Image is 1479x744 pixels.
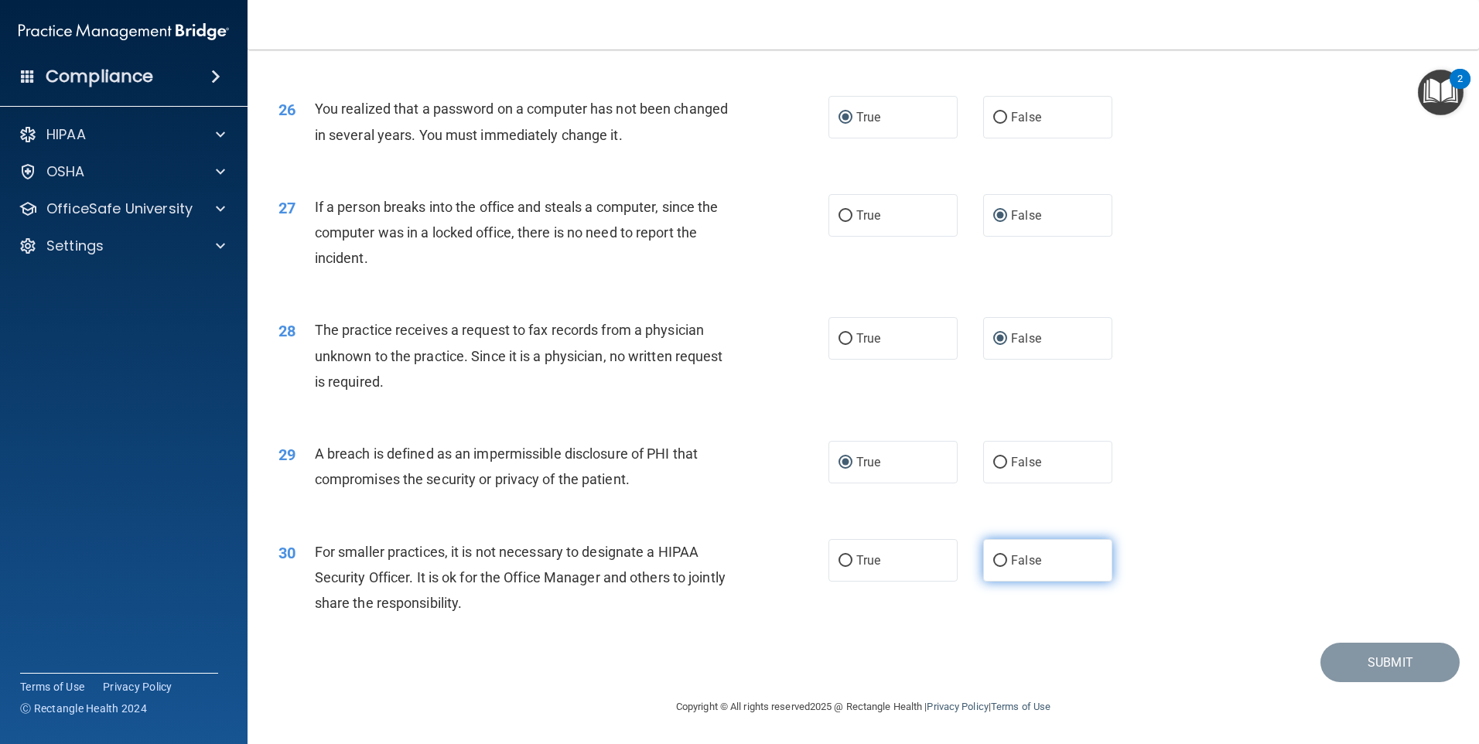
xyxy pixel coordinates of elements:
[993,333,1007,345] input: False
[856,455,880,469] span: True
[46,237,104,255] p: Settings
[1457,79,1463,99] div: 2
[1011,553,1041,568] span: False
[103,679,172,695] a: Privacy Policy
[315,199,719,266] span: If a person breaks into the office and steals a computer, since the computer was in a locked offi...
[46,125,86,144] p: HIPAA
[839,333,852,345] input: True
[856,331,880,346] span: True
[993,210,1007,222] input: False
[19,200,225,218] a: OfficeSafe University
[19,162,225,181] a: OSHA
[20,679,84,695] a: Terms of Use
[993,555,1007,567] input: False
[278,199,295,217] span: 27
[856,110,880,125] span: True
[927,701,988,712] a: Privacy Policy
[19,16,229,47] img: PMB logo
[1011,455,1041,469] span: False
[839,555,852,567] input: True
[19,125,225,144] a: HIPAA
[839,457,852,469] input: True
[278,544,295,562] span: 30
[1011,110,1041,125] span: False
[1011,331,1041,346] span: False
[856,208,880,223] span: True
[839,112,852,124] input: True
[839,210,852,222] input: True
[1011,208,1041,223] span: False
[581,682,1146,732] div: Copyright © All rights reserved 2025 @ Rectangle Health | |
[20,701,147,716] span: Ⓒ Rectangle Health 2024
[1418,70,1464,115] button: Open Resource Center, 2 new notifications
[46,162,85,181] p: OSHA
[315,544,726,611] span: For smaller practices, it is not necessary to designate a HIPAA Security Officer. It is ok for th...
[278,445,295,464] span: 29
[46,66,153,87] h4: Compliance
[1320,643,1460,682] button: Submit
[19,237,225,255] a: Settings
[315,322,723,389] span: The practice receives a request to fax records from a physician unknown to the practice. Since it...
[993,112,1007,124] input: False
[315,445,698,487] span: A breach is defined as an impermissible disclosure of PHI that compromises the security or privac...
[856,553,880,568] span: True
[278,101,295,119] span: 26
[991,701,1050,712] a: Terms of Use
[315,101,728,142] span: You realized that a password on a computer has not been changed in several years. You must immedi...
[993,457,1007,469] input: False
[46,200,193,218] p: OfficeSafe University
[278,322,295,340] span: 28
